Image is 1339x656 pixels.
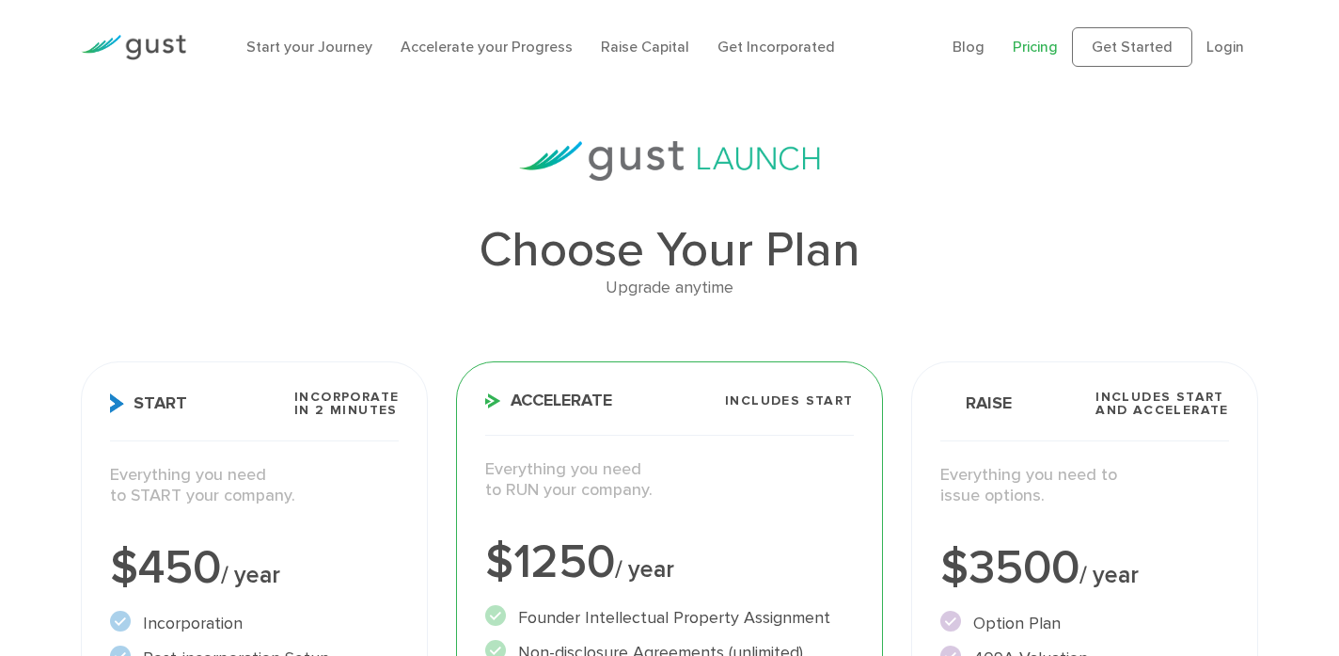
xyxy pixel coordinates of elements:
span: Incorporate in 2 Minutes [294,391,399,417]
li: Option Plan [940,611,1229,636]
span: / year [615,555,674,584]
span: Includes START and ACCELERATE [1095,391,1229,417]
span: Raise [940,393,1012,413]
span: Accelerate [485,392,612,409]
p: Everything you need to START your company. [110,465,399,507]
h1: Choose Your Plan [81,226,1258,275]
div: Upgrade anytime [81,275,1258,302]
img: Gust Logo [81,35,186,60]
div: $1250 [485,539,853,586]
span: / year [221,561,280,589]
a: Login [1206,38,1244,56]
p: Everything you need to issue options. [940,465,1229,507]
a: Get Started [1072,27,1192,67]
div: $450 [110,545,399,592]
span: Start [110,393,187,413]
span: Includes START [725,394,854,408]
a: Blog [953,38,985,56]
a: Get Incorporated [717,38,835,56]
img: Accelerate Icon [485,393,501,408]
li: Founder Intellectual Property Assignment [485,605,853,631]
a: Raise Capital [601,38,689,56]
a: Start your Journey [246,38,372,56]
li: Incorporation [110,611,399,636]
a: Pricing [1013,38,1058,56]
span: / year [1079,561,1139,589]
img: Start Icon X2 [110,393,124,413]
img: gust-launch-logos.svg [519,141,820,181]
div: $3500 [940,545,1229,592]
a: Accelerate your Progress [401,38,573,56]
p: Everything you need to RUN your company. [485,459,853,502]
